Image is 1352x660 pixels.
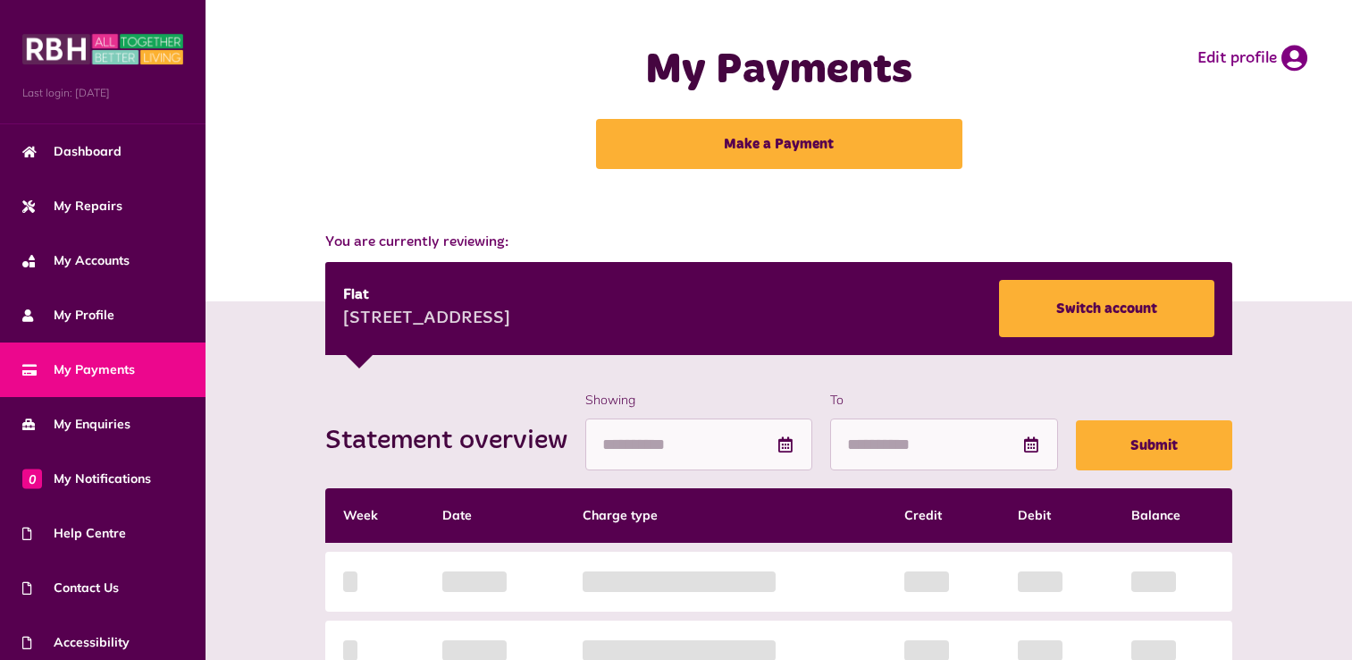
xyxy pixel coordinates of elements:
span: My Accounts [22,251,130,270]
span: My Profile [22,306,114,325]
a: Edit profile [1197,45,1307,72]
img: MyRBH [22,31,183,67]
span: Help Centre [22,524,126,543]
span: Accessibility [22,633,130,652]
span: My Enquiries [22,415,130,434]
span: 0 [22,469,42,488]
span: Dashboard [22,142,122,161]
span: My Payments [22,360,135,379]
a: Switch account [999,280,1214,337]
span: You are currently reviewing: [325,232,1233,253]
span: My Notifications [22,470,151,488]
h1: My Payments [510,45,1048,97]
span: Contact Us [22,579,119,597]
span: Last login: [DATE] [22,85,183,101]
a: Make a Payment [596,119,962,169]
div: [STREET_ADDRESS] [343,306,510,333]
span: My Repairs [22,197,122,216]
div: Flat [343,284,510,306]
